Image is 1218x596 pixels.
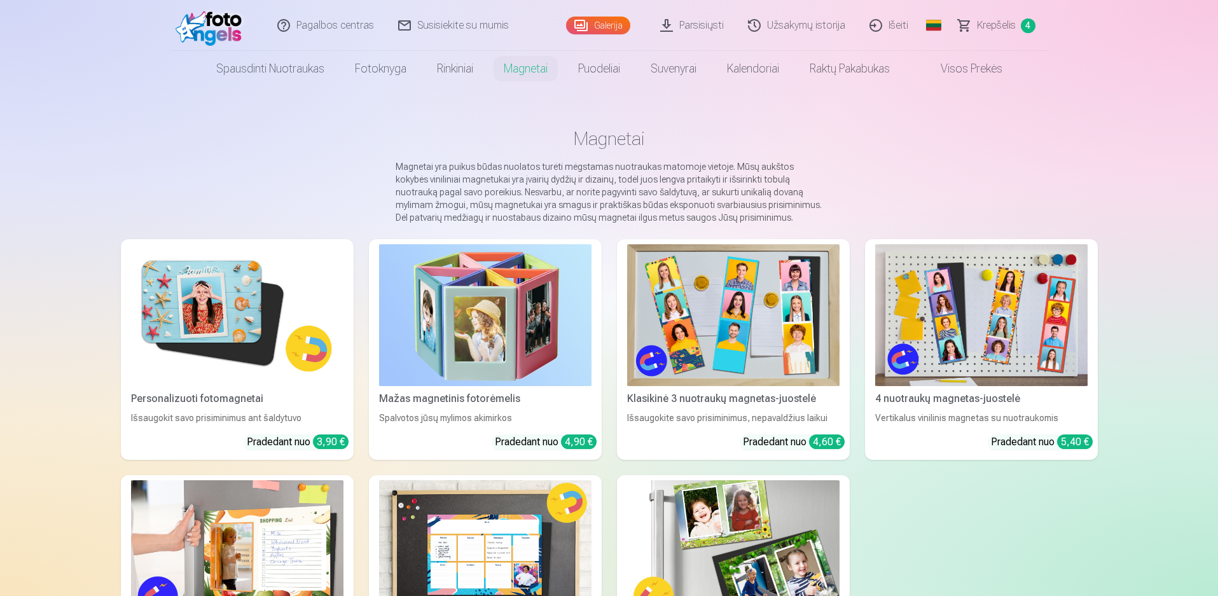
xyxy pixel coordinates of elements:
img: 4 nuotraukų magnetas-juostelė [875,244,1088,386]
div: 4,60 € [809,434,845,449]
a: Mažas magnetinis fotorėmelisMažas magnetinis fotorėmelisSpalvotos jūsų mylimos akimirkosPradedant... [369,239,602,460]
a: 4 nuotraukų magnetas-juostelė4 nuotraukų magnetas-juostelėVertikalus vinilinis magnetas su nuotra... [865,239,1098,460]
a: Fotoknyga [340,51,422,87]
img: Klasikinė 3 nuotraukų magnetas-juostelė [627,244,840,386]
div: Išsaugokite savo prisiminimus, nepavaldžius laikui [622,412,845,424]
a: Visos prekės [905,51,1018,87]
div: 4,90 € [561,434,597,449]
a: Puodeliai [563,51,635,87]
div: Išsaugokit savo prisiminimus ant šaldytuvo [126,412,349,424]
div: Personalizuoti fotomagnetai [126,391,349,406]
div: Vertikalus vinilinis magnetas su nuotraukomis [870,412,1093,424]
div: Klasikinė 3 nuotraukų magnetas-juostelė [622,391,845,406]
a: Spausdinti nuotraukas [201,51,340,87]
a: Raktų pakabukas [794,51,905,87]
div: 3,90 € [313,434,349,449]
div: Spalvotos jūsų mylimos akimirkos [374,412,597,424]
a: Suvenyrai [635,51,712,87]
span: 4 [1021,18,1035,33]
h1: Magnetai [131,127,1088,150]
div: Mažas magnetinis fotorėmelis [374,391,597,406]
img: Mažas magnetinis fotorėmelis [379,244,592,386]
a: Kalendoriai [712,51,794,87]
a: Rinkiniai [422,51,488,87]
div: 5,40 € [1057,434,1093,449]
img: Personalizuoti fotomagnetai [131,244,343,386]
div: Pradedant nuo [743,434,845,450]
div: Pradedant nuo [495,434,597,450]
a: Magnetai [488,51,563,87]
a: Klasikinė 3 nuotraukų magnetas-juostelėKlasikinė 3 nuotraukų magnetas-juostelėIšsaugokite savo pr... [617,239,850,460]
p: Magnetai yra puikus būdas nuolatos turėti mėgstamas nuotraukas matomoje vietoje. Mūsų aukštos kok... [396,160,823,224]
div: 4 nuotraukų magnetas-juostelė [870,391,1093,406]
a: Galerija [566,17,630,34]
div: Pradedant nuo [247,434,349,450]
img: /fa2 [176,5,249,46]
a: Personalizuoti fotomagnetaiPersonalizuoti fotomagnetaiIšsaugokit savo prisiminimus ant šaldytuvoP... [121,239,354,460]
span: Krepšelis [977,18,1016,33]
div: Pradedant nuo [991,434,1093,450]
